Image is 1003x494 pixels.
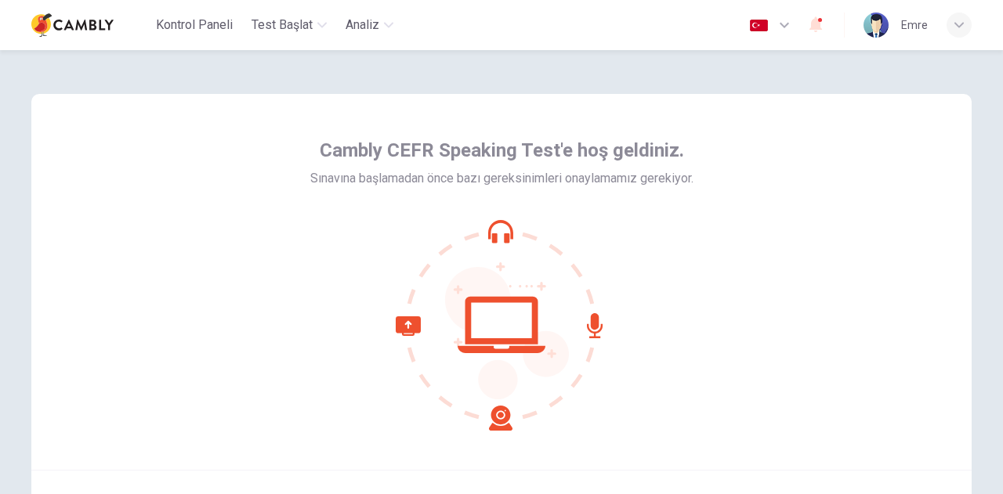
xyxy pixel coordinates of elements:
button: Test Başlat [245,11,333,39]
button: Analiz [339,11,400,39]
img: Profile picture [864,13,889,38]
span: Test Başlat [252,16,313,34]
span: Analiz [346,16,379,34]
a: Cambly logo [31,9,150,41]
button: Kontrol Paneli [150,11,239,39]
img: Cambly logo [31,9,114,41]
span: Kontrol Paneli [156,16,233,34]
span: Sınavına başlamadan önce bazı gereksinimleri onaylamamız gerekiyor. [310,169,693,188]
img: tr [749,20,769,31]
div: Emre [901,16,928,34]
span: Cambly CEFR Speaking Test'e hoş geldiniz. [320,138,684,163]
